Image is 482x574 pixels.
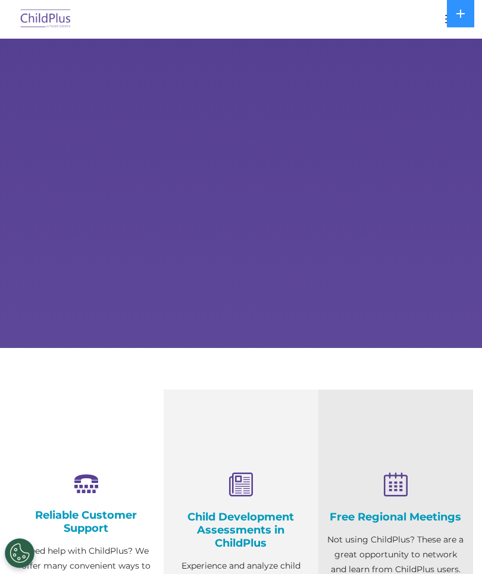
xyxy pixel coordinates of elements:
[18,509,155,535] h4: Reliable Customer Support
[18,5,74,33] img: ChildPlus by Procare Solutions
[422,517,482,574] iframe: Chat Widget
[5,538,35,568] button: Cookies Settings
[327,510,464,523] h4: Free Regional Meetings
[173,510,309,550] h4: Child Development Assessments in ChildPlus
